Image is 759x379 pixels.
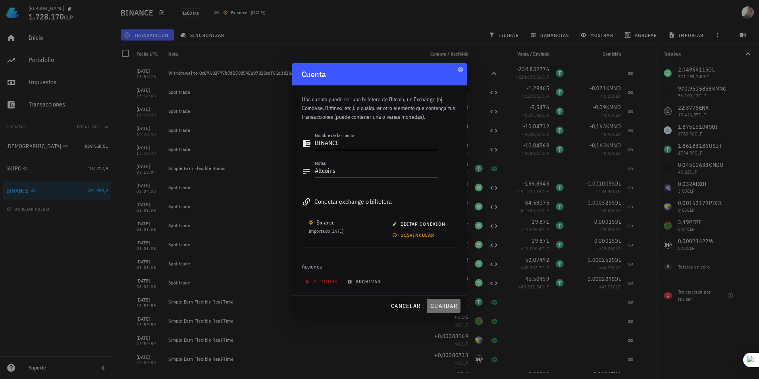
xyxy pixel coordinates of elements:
span: editar conexión [394,221,445,227]
span: Importado [308,228,343,234]
div: Binance [316,219,335,226]
div: Conectar exchange o billetera [302,196,457,207]
span: guardar [430,302,457,309]
label: Notas [315,160,326,166]
button: guardar [427,299,460,313]
button: editar conexión [389,219,451,230]
div: Cuenta [292,63,467,85]
button: archivar [344,276,386,287]
button: desvincular [389,230,439,241]
span: [DATE] [330,228,343,234]
span: eliminar [306,278,338,284]
button: cancelar [387,299,424,313]
span: desvincular [394,232,434,238]
div: Una cuenta puede ser una billetera de Bitcoin, un Exchange (ej. Coinbase, Bitfinex, etc.), o cual... [302,85,457,126]
span: archivar [349,278,381,284]
img: 270.png [308,220,313,225]
label: Nombre de la cuenta [315,132,354,138]
span: cancelar [391,302,420,309]
button: eliminar [302,276,343,287]
div: Acciones [302,257,457,276]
